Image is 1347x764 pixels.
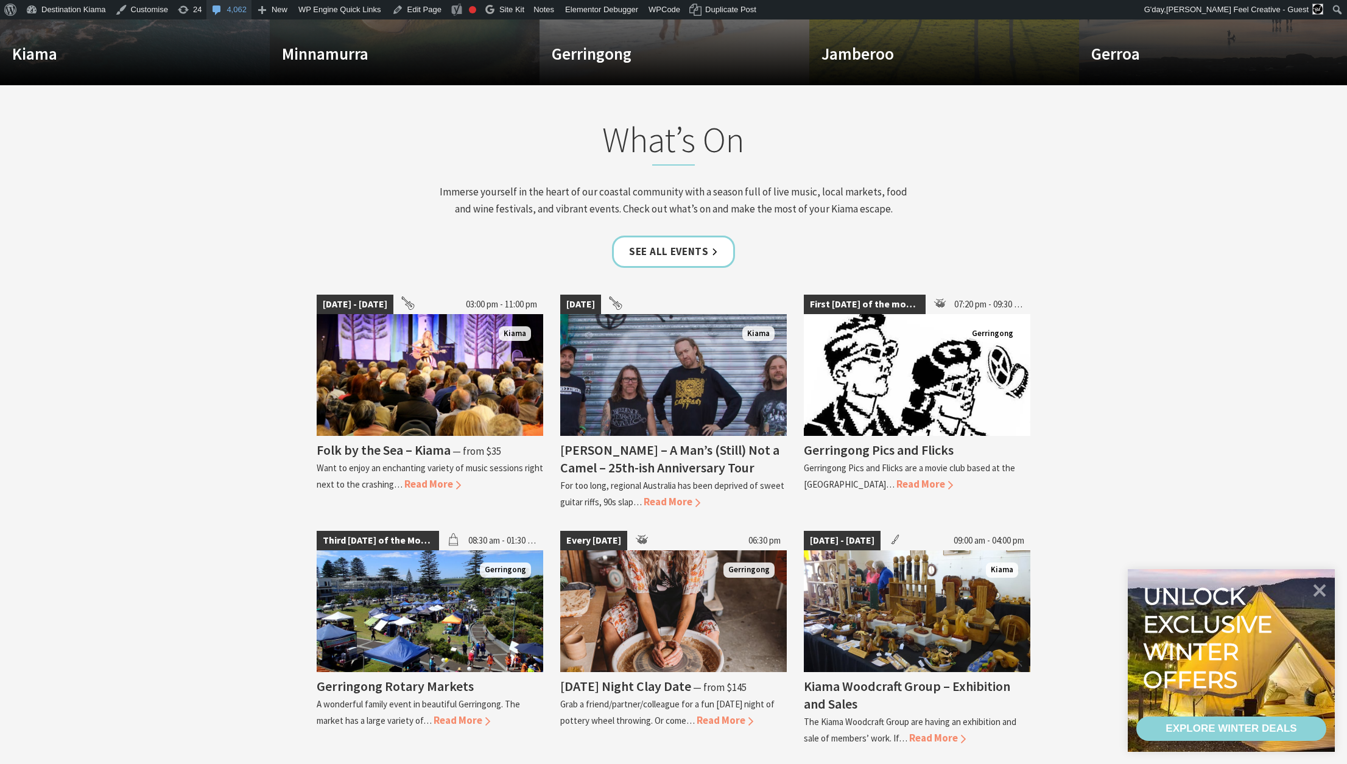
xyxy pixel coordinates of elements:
[804,531,881,550] span: [DATE] - [DATE]
[460,295,543,314] span: 03:00 pm - 11:00 pm
[469,6,476,13] div: Focus keyphrase not set
[560,441,779,476] h4: [PERSON_NAME] – A Man’s (Still) Not a Camel – 25th-ish Anniversary Tour
[804,295,926,314] span: First [DATE] of the month
[404,477,461,491] span: Read More
[317,441,451,458] h4: Folk by the Sea – Kiama
[435,119,912,166] h2: What’s On
[948,531,1030,550] span: 09:00 am - 04:00 pm
[560,698,775,726] p: Grab a friend/partner/colleague for a fun [DATE] night of pottery wheel throwing. Or come…
[804,716,1016,744] p: The Kiama Woodcraft Group are having an exhibition and sale of members’ work. If…
[317,295,393,314] span: [DATE] - [DATE]
[317,314,543,436] img: Folk by the Sea - Showground Pavilion
[1166,5,1309,14] span: [PERSON_NAME] Feel Creative - Guest
[804,531,1030,746] a: [DATE] - [DATE] 09:00 am - 04:00 pm The wonders of wood Kiama Kiama Woodcraft Group – Exhibition ...
[804,550,1030,672] img: The wonders of wood
[742,531,787,550] span: 06:30 pm
[560,531,627,550] span: Every [DATE]
[560,314,787,436] img: Frenzel Rhomb Kiama Pavilion Saturday 4th October
[909,731,966,745] span: Read More
[317,295,543,510] a: [DATE] - [DATE] 03:00 pm - 11:00 pm Folk by the Sea - Showground Pavilion Kiama Folk by the Sea –...
[317,462,543,490] p: Want to enjoy an enchanting variety of music sessions right next to the crashing…
[804,678,1010,712] h4: Kiama Woodcraft Group – Exhibition and Sales
[1136,717,1326,741] a: EXPLORE WINTER DEALS
[896,477,953,491] span: Read More
[967,326,1018,342] span: Gerringong
[317,698,520,726] p: A wonderful family event in beautiful Gerringong. The market has a large variety of…
[821,44,1027,63] h4: Jamberoo
[723,562,775,578] span: Gerringong
[1143,583,1278,693] div: Unlock exclusive winter offers
[644,495,700,508] span: Read More
[317,678,474,695] h4: Gerringong Rotary Markets
[552,44,757,63] h4: Gerringong
[560,678,691,695] h4: [DATE] Night Clay Date
[499,5,524,14] span: Site Kit
[435,184,912,217] p: Immerse yourself in the heart of our coastal community with a season full of live music, local ma...
[804,462,1015,490] p: Gerringong Pics and Flicks are a movie club based at the [GEOGRAPHIC_DATA]…
[480,562,531,578] span: Gerringong
[282,44,487,63] h4: Minnamurra
[804,441,954,458] h4: Gerringong Pics and Flicks
[693,681,747,694] span: ⁠— from $145
[560,295,787,510] a: [DATE] Frenzel Rhomb Kiama Pavilion Saturday 4th October Kiama [PERSON_NAME] – A Man’s (Still) No...
[697,713,753,727] span: Read More
[434,713,490,727] span: Read More
[804,295,1030,510] a: First [DATE] of the month 07:20 pm - 09:30 pm Gerringong Gerringong Pics and Flicks Gerringong Pi...
[317,550,543,672] img: Christmas Market and Street Parade
[317,531,543,746] a: Third [DATE] of the Month 08:30 am - 01:30 pm Christmas Market and Street Parade Gerringong Gerri...
[612,236,735,268] a: See all Events
[560,550,787,672] img: Photo shows female sitting at pottery wheel with hands on a ball of clay
[560,295,601,314] span: [DATE]
[499,326,531,342] span: Kiama
[560,480,784,508] p: For too long, regional Australia has been deprived of sweet guitar riffs, 90s slap…
[1166,717,1296,741] div: EXPLORE WINTER DEALS
[1091,44,1296,63] h4: Gerroa
[12,44,217,63] h4: Kiama
[317,531,439,550] span: Third [DATE] of the Month
[948,295,1030,314] span: 07:20 pm - 09:30 pm
[452,444,501,458] span: ⁠— from $35
[742,326,775,342] span: Kiama
[986,562,1018,578] span: Kiama
[560,531,787,746] a: Every [DATE] 06:30 pm Photo shows female sitting at pottery wheel with hands on a ball of clay Ge...
[462,531,543,550] span: 08:30 am - 01:30 pm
